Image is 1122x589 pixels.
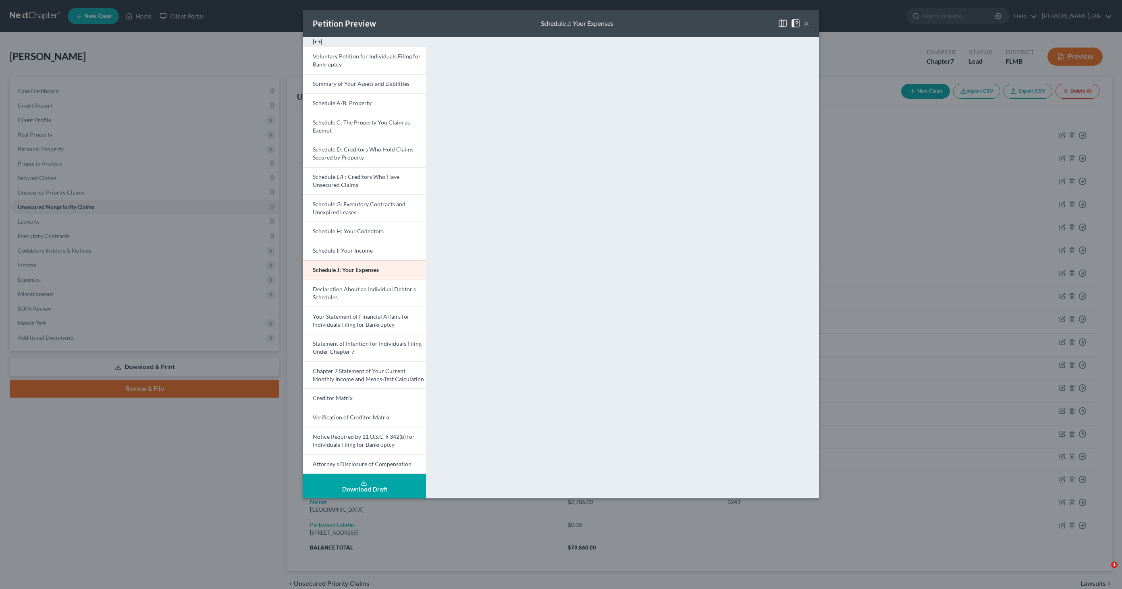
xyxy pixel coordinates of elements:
span: Schedule I: Your Income [313,247,373,254]
a: Voluntary Petition for Individuals Filing for Bankruptcy [303,47,426,74]
a: Your Statement of Financial Affairs for Individuals Filing for Bankruptcy [303,307,426,334]
div: Petition Preview [313,18,376,29]
a: Declaration About an Individual Debtor's Schedules [303,280,426,307]
button: Download Draft [303,474,426,498]
a: Notice Required by 11 U.S.C. § 342(b) for Individuals Filing for Bankruptcy [303,427,426,454]
span: Verification of Creditor Matrix [313,414,390,421]
a: Schedule A/B: Property [303,93,426,113]
span: Schedule G: Executory Contracts and Unexpired Leases [313,201,405,216]
a: Schedule D: Creditors Who Hold Claims Secured by Property [303,140,426,167]
a: Statement of Intention for Individuals Filing Under Chapter 7 [303,334,426,361]
iframe: Intercom live chat [1095,562,1114,581]
img: map-close-ec6dd18eec5d97a3e4237cf27bb9247ecfb19e6a7ca4853eab1adfd70aa1fa45.svg [778,19,787,28]
a: Schedule I: Your Income [303,241,426,260]
img: help-close-5ba153eb36485ed6c1ea00a893f15db1cb9b99d6cae46e1a8edb6c62d00a1a76.svg [791,19,800,28]
span: Summary of Your Assets and Liabilities [313,80,409,87]
span: Schedule D: Creditors Who Hold Claims Secured by Property [313,146,413,161]
span: Creditor Matrix [313,394,353,401]
span: Schedule C: The Property You Claim as Exempt [313,119,410,134]
span: Attorney's Disclosure of Compensation [313,460,411,467]
span: Schedule J: Your Expenses [313,266,379,273]
iframe: <object ng-attr-data='[URL][DOMAIN_NAME]' type='application/pdf' width='100%' height='975px'></ob... [440,44,812,436]
span: Chapter 7 Statement of Your Current Monthly Income and Means-Test Calculation [313,367,424,382]
button: × [804,19,809,28]
span: Schedule E/F: Creditors Who Have Unsecured Claims [313,173,399,188]
span: Voluntary Petition for Individuals Filing for Bankruptcy [313,53,421,68]
span: Statement of Intention for Individuals Filing Under Chapter 7 [313,340,422,355]
img: expand-e0f6d898513216a626fdd78e52531dac95497ffd26381d4c15ee2fc46db09dca.svg [313,37,322,47]
a: Schedule J: Your Expenses [303,260,426,280]
span: Notice Required by 11 U.S.C. § 342(b) for Individuals Filing for Bankruptcy [313,433,415,448]
a: Schedule H: Your Codebtors [303,222,426,241]
a: Verification of Creditor Matrix [303,408,426,427]
span: Declaration About an Individual Debtor's Schedules [313,286,416,301]
a: Creditor Matrix [303,388,426,408]
a: Chapter 7 Statement of Your Current Monthly Income and Means-Test Calculation [303,361,426,389]
a: Schedule C: The Property You Claim as Exempt [303,113,426,140]
div: Schedule J: Your Expenses [541,19,613,28]
span: 1 [1111,562,1118,568]
a: Schedule E/F: Creditors Who Have Unsecured Claims [303,167,426,195]
span: Your Statement of Financial Affairs for Individuals Filing for Bankruptcy [313,313,409,328]
a: Summary of Your Assets and Liabilities [303,74,426,93]
div: Download Draft [310,486,420,493]
a: Attorney's Disclosure of Compensation [303,454,426,474]
a: Schedule G: Executory Contracts and Unexpired Leases [303,194,426,222]
span: Schedule H: Your Codebtors [313,228,384,234]
span: Schedule A/B: Property [313,100,372,106]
